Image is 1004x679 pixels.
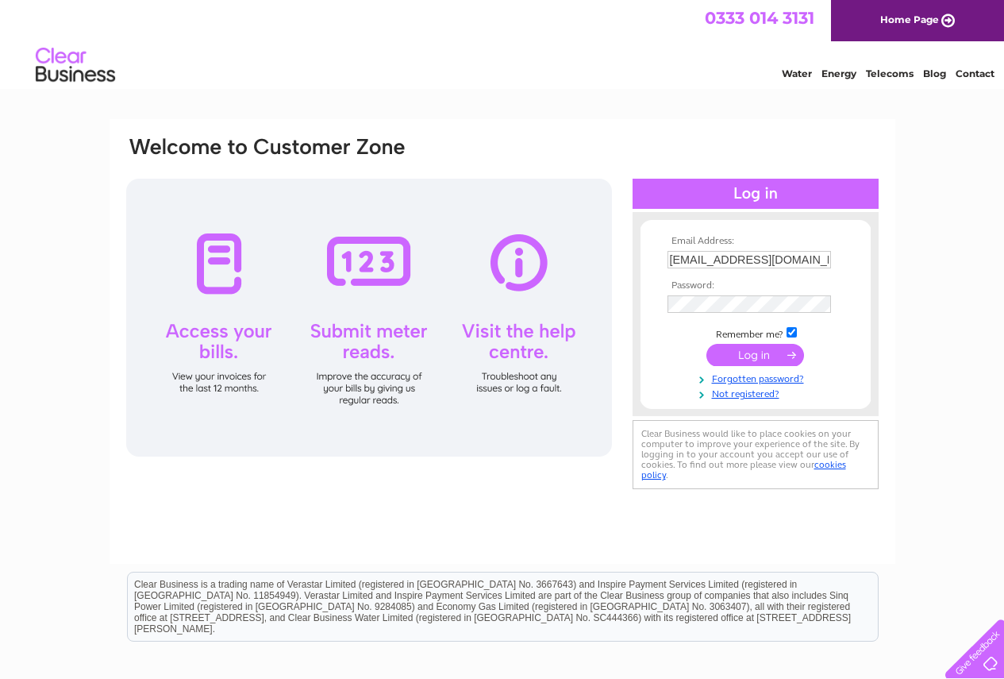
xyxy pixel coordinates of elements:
[664,236,848,247] th: Email Address:
[923,68,946,79] a: Blog
[821,68,856,79] a: Energy
[705,8,814,28] a: 0333 014 3131
[667,370,848,385] a: Forgotten password?
[706,344,804,366] input: Submit
[128,9,878,77] div: Clear Business is a trading name of Verastar Limited (registered in [GEOGRAPHIC_DATA] No. 3667643...
[956,68,994,79] a: Contact
[866,68,914,79] a: Telecoms
[664,280,848,291] th: Password:
[633,420,879,489] div: Clear Business would like to place cookies on your computer to improve your experience of the sit...
[664,325,848,341] td: Remember me?
[782,68,812,79] a: Water
[35,41,116,90] img: logo.png
[641,459,846,480] a: cookies policy
[667,385,848,400] a: Not registered?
